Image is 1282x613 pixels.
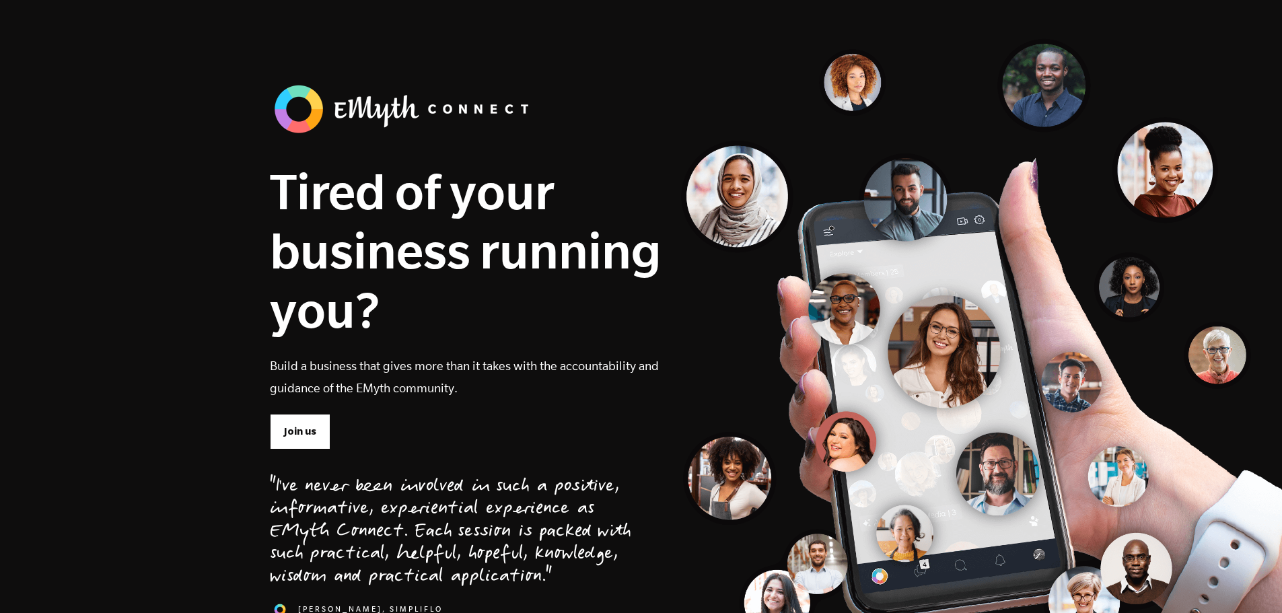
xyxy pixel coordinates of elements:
[270,355,662,399] p: Build a business that gives more than it takes with the accountability and guidance of the EMyth ...
[270,414,330,449] a: Join us
[270,81,539,137] img: banner_logo
[270,161,662,339] h1: Tired of your business running you?
[1215,548,1282,613] iframe: Chat Widget
[284,424,316,439] span: Join us
[270,476,631,589] div: "I've never been involved in such a positive, informative, experiential experience as EMyth Conne...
